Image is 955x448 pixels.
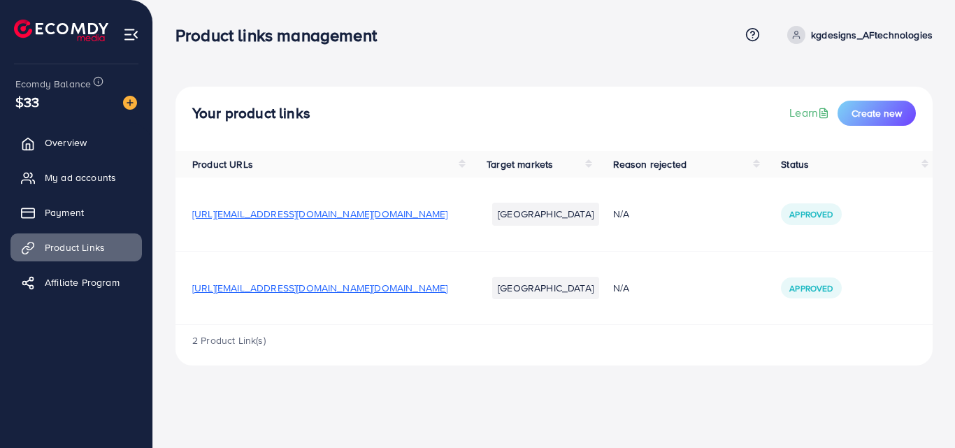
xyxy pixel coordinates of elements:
[10,268,142,296] a: Affiliate Program
[123,96,137,110] img: image
[175,25,388,45] h3: Product links management
[10,198,142,226] a: Payment
[613,157,687,171] span: Reason rejected
[192,105,310,122] h4: Your product links
[45,171,116,185] span: My ad accounts
[789,282,833,294] span: Approved
[123,27,139,43] img: menu
[45,275,120,289] span: Affiliate Program
[15,92,39,112] span: $33
[192,207,447,221] span: [URL][EMAIL_ADDRESS][DOMAIN_NAME][DOMAIN_NAME]
[492,203,599,225] li: [GEOGRAPHIC_DATA]
[782,26,933,44] a: kgdesigns_AFtechnologies
[781,157,809,171] span: Status
[811,27,933,43] p: kgdesigns_AFtechnologies
[14,20,108,41] img: logo
[10,129,142,157] a: Overview
[10,233,142,261] a: Product Links
[192,281,447,295] span: [URL][EMAIL_ADDRESS][DOMAIN_NAME][DOMAIN_NAME]
[613,281,629,295] span: N/A
[192,157,253,171] span: Product URLs
[45,240,105,254] span: Product Links
[492,277,599,299] li: [GEOGRAPHIC_DATA]
[10,164,142,192] a: My ad accounts
[896,385,945,438] iframe: Chat
[852,106,902,120] span: Create new
[838,101,916,126] button: Create new
[789,208,833,220] span: Approved
[789,105,832,121] a: Learn
[45,136,87,150] span: Overview
[45,205,84,219] span: Payment
[487,157,553,171] span: Target markets
[613,207,629,221] span: N/A
[15,77,91,91] span: Ecomdy Balance
[192,333,266,347] span: 2 Product Link(s)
